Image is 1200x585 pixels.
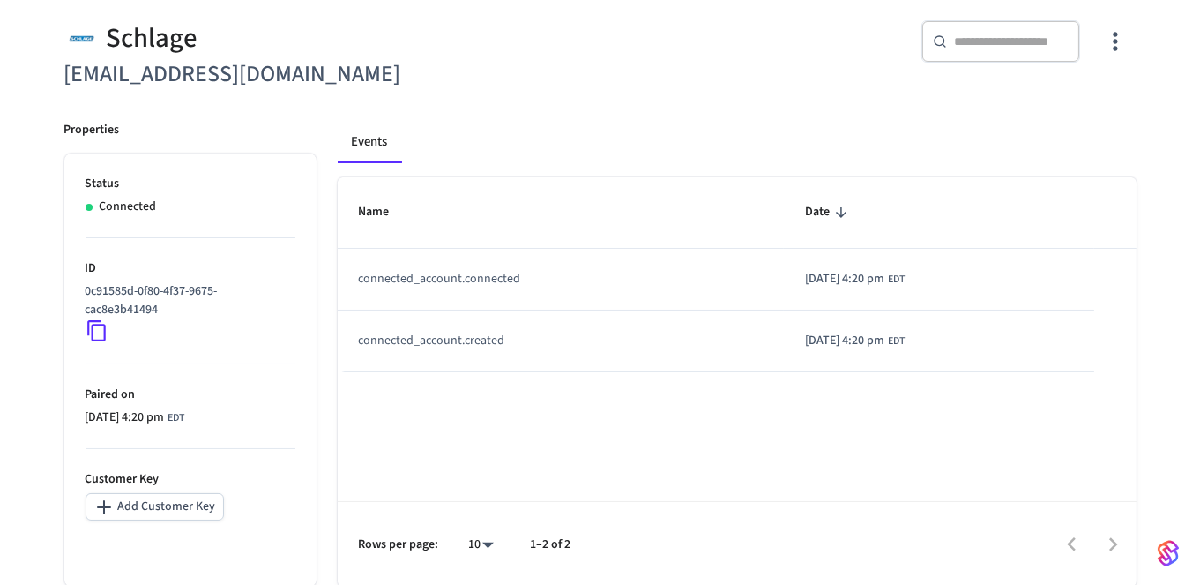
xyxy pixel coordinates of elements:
p: Properties [64,121,120,139]
h6: [EMAIL_ADDRESS][DOMAIN_NAME] [64,56,590,93]
span: EDT [888,272,905,288]
span: [DATE] 4:20 pm [805,332,884,350]
span: [DATE] 4:20 pm [86,409,165,427]
img: Schlage Logo, Square [64,20,100,56]
table: sticky table [338,177,1137,371]
td: connected_account.connected [338,249,785,311]
button: Add Customer Key [86,493,224,521]
div: America/New_York [86,409,185,427]
div: connected account tabs [338,121,1137,163]
td: connected_account.created [338,311,785,372]
p: ID [86,259,295,278]
p: Status [86,175,295,193]
span: EDT [888,334,905,349]
span: Name [359,199,413,226]
p: 0c91585d-0f80-4f37-9675-cac8e3b41494 [86,282,288,319]
img: SeamLogoGradient.69752ec5.svg [1158,539,1179,567]
p: Customer Key [86,470,295,489]
div: America/New_York [805,270,905,289]
p: 1–2 of 2 [531,536,571,554]
span: Date [805,199,853,226]
div: 10 [460,532,503,558]
div: Schlage [64,20,590,56]
p: Paired on [86,386,295,404]
span: EDT [168,410,185,426]
span: [DATE] 4:20 pm [805,270,884,289]
div: America/New_York [805,332,905,350]
p: Rows per page: [359,536,439,554]
button: Events [338,121,402,163]
p: Connected [100,198,157,216]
